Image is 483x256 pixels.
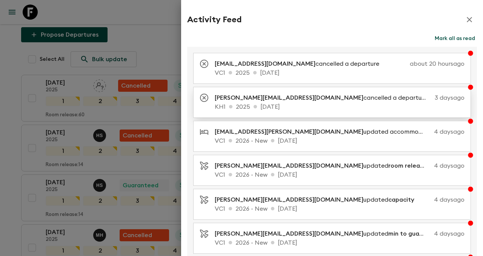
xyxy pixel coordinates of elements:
p: KH1 2025 [DATE] [215,102,465,111]
span: [EMAIL_ADDRESS][DOMAIN_NAME] [215,61,315,67]
p: 4 days ago [434,229,465,238]
p: 4 days ago [434,161,465,170]
span: [PERSON_NAME][EMAIL_ADDRESS][DOMAIN_NAME] [215,197,363,203]
p: about 20 hours ago [388,59,465,68]
span: [EMAIL_ADDRESS][PERSON_NAME][DOMAIN_NAME] [215,129,363,135]
h2: Activity Feed [187,15,241,25]
p: updated [215,161,431,170]
span: min to guarantee [388,231,439,237]
span: [PERSON_NAME][EMAIL_ADDRESS][DOMAIN_NAME] [215,231,363,237]
p: updated accommodation [215,127,431,136]
p: VC1 2026 - New [DATE] [215,170,465,179]
p: cancelled a departure [215,93,432,102]
span: capacity [388,197,414,203]
span: room release days [388,163,441,169]
p: 3 days ago [435,93,465,102]
span: [PERSON_NAME][EMAIL_ADDRESS][DOMAIN_NAME] [215,163,363,169]
p: updated [215,195,420,204]
p: VC1 2026 - New [DATE] [215,136,465,145]
p: VC1 2026 - New [DATE] [215,238,465,247]
span: [PERSON_NAME][EMAIL_ADDRESS][DOMAIN_NAME] [215,95,363,101]
p: VC1 2026 - New [DATE] [215,204,465,213]
p: cancelled a departure [215,59,385,68]
p: 4 days ago [434,127,465,136]
button: Mark all as read [433,33,477,44]
p: updated [215,229,431,238]
p: 4 days ago [423,195,465,204]
p: VC1 2025 [DATE] [215,68,465,77]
